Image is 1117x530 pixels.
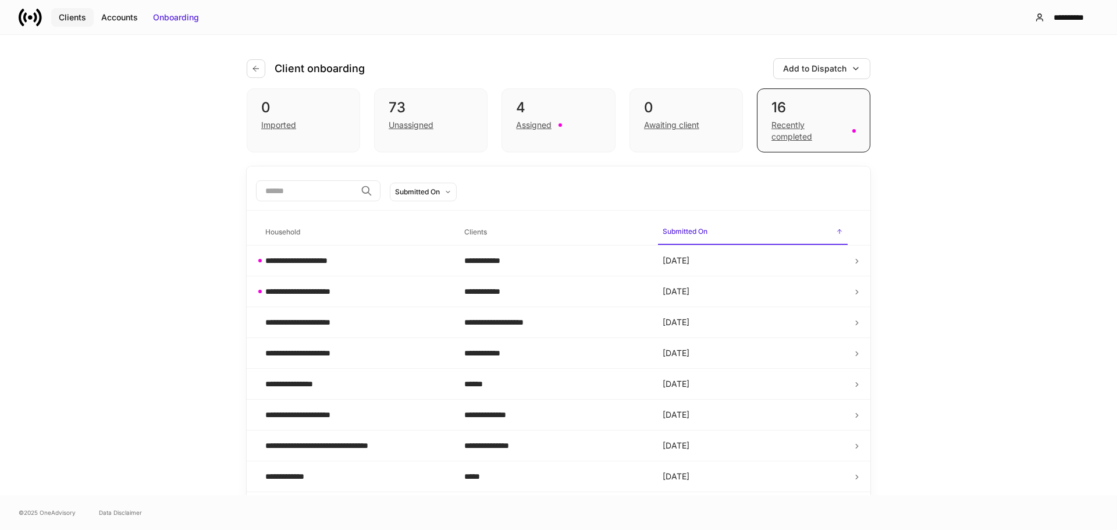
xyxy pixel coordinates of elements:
div: Recently completed [771,119,845,143]
div: 4Assigned [501,88,615,152]
h6: Household [265,226,300,237]
span: Household [261,220,450,244]
button: Onboarding [145,8,207,27]
div: Onboarding [153,12,199,23]
button: Add to Dispatch [773,58,870,79]
div: 0 [261,98,346,117]
span: Submitted On [658,220,848,245]
div: Assigned [516,119,552,131]
div: Unassigned [389,119,433,131]
div: Clients [59,12,86,23]
div: Accounts [101,12,138,23]
span: Clients [460,220,649,244]
div: 4 [516,98,600,117]
div: 73 [389,98,473,117]
div: Submitted On [395,186,440,197]
td: [DATE] [653,400,852,431]
a: Data Disclaimer [99,508,142,517]
h6: Clients [464,226,487,237]
td: [DATE] [653,246,852,276]
td: [DATE] [653,307,852,338]
td: [DATE] [653,492,852,523]
span: © 2025 OneAdvisory [19,508,76,517]
h6: Submitted On [663,226,707,237]
h4: Client onboarding [275,62,365,76]
div: Add to Dispatch [783,63,846,74]
div: 16Recently completed [757,88,870,152]
button: Clients [51,8,94,27]
button: Accounts [94,8,145,27]
div: 0 [644,98,728,117]
div: Imported [261,119,296,131]
td: [DATE] [653,369,852,400]
div: Awaiting client [644,119,699,131]
td: [DATE] [653,431,852,461]
div: 0Imported [247,88,360,152]
div: 0Awaiting client [629,88,743,152]
td: [DATE] [653,276,852,307]
td: [DATE] [653,338,852,369]
div: 73Unassigned [374,88,488,152]
td: [DATE] [653,461,852,492]
button: Submitted On [390,183,457,201]
div: 16 [771,98,856,117]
